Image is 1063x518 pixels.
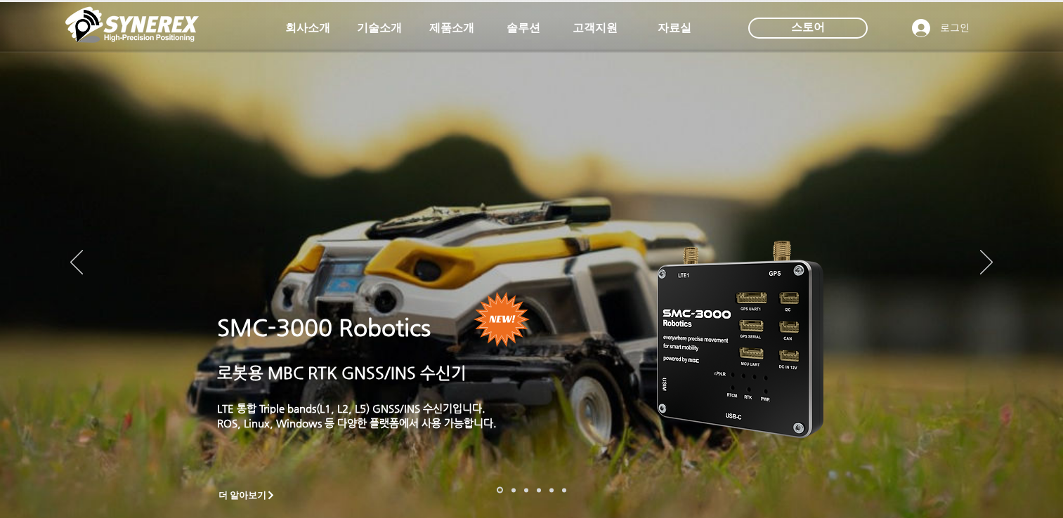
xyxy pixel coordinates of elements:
[417,14,487,42] a: 제품소개
[217,364,467,382] a: 로봇용 MBC RTK GNSS/INS 수신기
[637,220,844,455] img: KakaoTalk_20241224_155801212.png
[791,20,825,35] span: 스토어
[507,21,540,36] span: 솔루션
[748,18,868,39] div: 스토어
[70,250,83,277] button: 이전
[217,417,497,429] a: ROS, Linux, Windows 등 다양한 플랫폼에서 사용 가능합니다.
[562,488,566,492] a: 정밀농업
[573,21,618,36] span: 고객지원
[273,14,343,42] a: 회사소개
[217,402,485,414] a: LTE 통합 Triple bands(L1, L2, L5) GNSS/INS 수신기입니다.
[357,21,402,36] span: 기술소개
[429,21,474,36] span: 제품소개
[344,14,415,42] a: 기술소개
[511,488,516,492] a: 드론 8 - SMC 2000
[537,488,541,492] a: 자율주행
[212,486,282,504] a: 더 알아보기
[902,15,979,41] button: 로그인
[639,14,710,42] a: 자료실
[488,14,559,42] a: 솔루션
[493,487,570,493] nav: 슬라이드
[935,21,974,35] span: 로그인
[497,487,503,493] a: 로봇- SMC 2000
[658,21,691,36] span: 자료실
[217,314,431,341] a: SMC-3000 Robotics
[285,21,330,36] span: 회사소개
[219,489,267,502] span: 더 알아보기
[549,488,554,492] a: 로봇
[524,488,528,492] a: 측량 IoT
[980,250,993,277] button: 다음
[65,4,199,46] img: 씨너렉스_White_simbol_대지 1.png
[560,14,630,42] a: 고객지원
